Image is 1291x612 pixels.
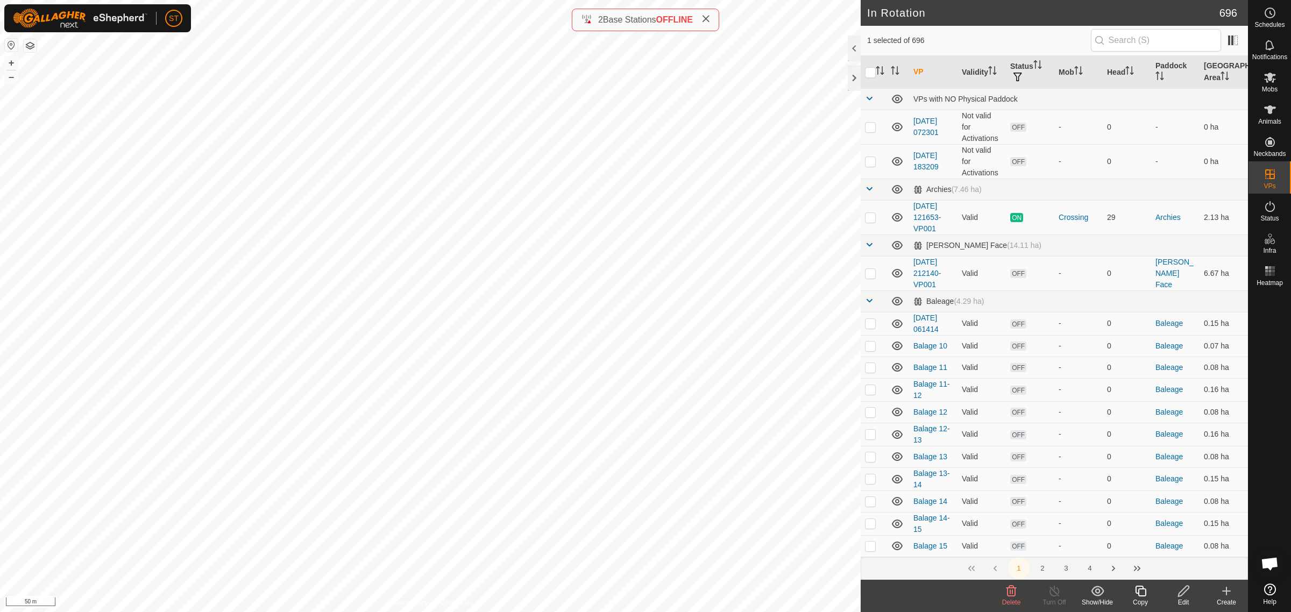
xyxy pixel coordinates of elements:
td: - [1151,110,1200,144]
a: Balage 14 [913,497,947,506]
div: - [1059,318,1098,329]
a: [PERSON_NAME] Face [1155,258,1194,289]
div: Edit [1162,597,1205,607]
span: OFFLINE [656,15,693,24]
a: [DATE] 212140-VP001 [913,258,941,289]
a: [DATE] 121653-VP001 [913,202,941,233]
p-sorticon: Activate to sort [891,68,899,76]
td: 0.15 ha [1200,512,1248,535]
a: Baleage [1155,385,1183,394]
td: Valid [957,535,1006,557]
td: 0.08 ha [1200,490,1248,512]
span: 1 selected of 696 [867,35,1091,46]
button: 1 [1008,558,1030,579]
td: 0 [1103,357,1151,378]
td: 0 [1103,490,1151,512]
span: Schedules [1254,22,1285,28]
td: Valid [957,256,1006,290]
span: Neckbands [1253,151,1286,157]
td: Valid [957,401,1006,423]
a: Balage 14-15 [913,514,950,533]
td: 0 [1103,312,1151,335]
a: Baleage [1155,519,1183,528]
td: 0 [1103,535,1151,557]
td: Valid [957,200,1006,234]
td: 0.15 ha [1200,467,1248,490]
td: 0.16 ha [1200,557,1248,580]
td: - [1151,144,1200,179]
div: Crossing [1059,212,1098,223]
td: 0.16 ha [1200,378,1248,401]
td: 0.08 ha [1200,357,1248,378]
a: Balage 12-13 [913,424,950,444]
div: Baleage [913,297,984,306]
span: OFF [1010,157,1026,166]
button: Last Page [1126,558,1148,579]
a: Balage 11 [913,363,947,372]
td: 0 [1103,467,1151,490]
span: OFF [1010,452,1026,461]
span: Delete [1002,599,1021,606]
div: - [1059,496,1098,507]
span: OFF [1010,341,1026,351]
td: 0 [1103,335,1151,357]
span: Status [1260,215,1279,222]
div: - [1059,540,1098,552]
span: (4.29 ha) [954,297,984,305]
td: Valid [957,357,1006,378]
td: Valid [957,467,1006,490]
p-sorticon: Activate to sort [1155,73,1164,82]
td: 0.08 ha [1200,535,1248,557]
a: Privacy Policy [388,598,428,608]
a: [DATE] 183209 [913,151,939,171]
td: Valid [957,490,1006,512]
a: Balage 13 [913,452,947,461]
span: Animals [1258,118,1281,125]
span: OFF [1010,123,1026,132]
td: Valid [957,335,1006,357]
input: Search (S) [1091,29,1221,52]
td: Not valid for Activations [957,144,1006,179]
a: Balage 13-14 [913,469,950,489]
span: Infra [1263,247,1276,254]
a: Baleage [1155,319,1183,328]
button: 3 [1055,558,1077,579]
span: OFF [1010,430,1026,439]
span: Mobs [1262,86,1278,92]
td: 0 [1103,401,1151,423]
a: Open chat [1254,547,1286,580]
div: - [1059,362,1098,373]
a: Balage 12 [913,408,947,416]
span: ST [169,13,179,24]
span: 696 [1219,5,1237,21]
td: 0 [1103,423,1151,446]
div: [PERSON_NAME] Face [913,241,1041,250]
td: 2.13 ha [1200,200,1248,234]
td: Not valid for Activations [957,110,1006,144]
span: OFF [1010,386,1026,395]
td: 0 [1103,378,1151,401]
div: - [1059,384,1098,395]
th: Paddock [1151,56,1200,89]
td: Valid [957,378,1006,401]
td: 0 [1103,446,1151,467]
button: 2 [1032,558,1053,579]
a: Baleage [1155,341,1183,350]
span: OFF [1010,363,1026,372]
td: Valid [957,312,1006,335]
a: [DATE] 072301 [913,117,939,137]
td: 0 [1103,557,1151,580]
a: Balage 11-12 [913,380,950,400]
p-sorticon: Activate to sort [1221,73,1229,82]
div: - [1059,473,1098,485]
button: – [5,70,18,83]
span: Help [1263,599,1276,605]
div: - [1059,156,1098,167]
a: Archies [1155,213,1181,222]
span: ON [1010,213,1023,222]
td: 29 [1103,200,1151,234]
img: Gallagher Logo [13,9,147,28]
div: - [1059,429,1098,440]
a: Balage 15 [913,542,947,550]
th: Validity [957,56,1006,89]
